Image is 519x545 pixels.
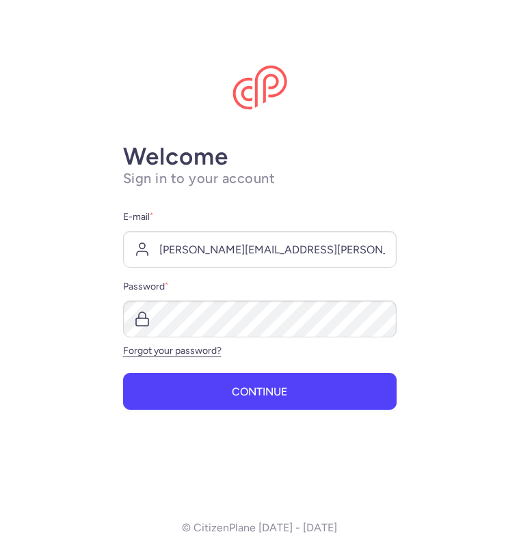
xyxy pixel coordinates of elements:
strong: Welcome [123,142,228,171]
label: Password [123,279,397,295]
h1: Sign in to your account [123,170,397,187]
label: E-mail [123,209,397,225]
p: © CitizenPlane [DATE] - [DATE] [182,522,337,534]
a: Forgot your password? [123,345,222,357]
input: user@example.com [123,231,397,268]
button: Continue [123,373,397,410]
span: Continue [232,386,287,398]
img: CitizenPlane logo [232,66,287,111]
